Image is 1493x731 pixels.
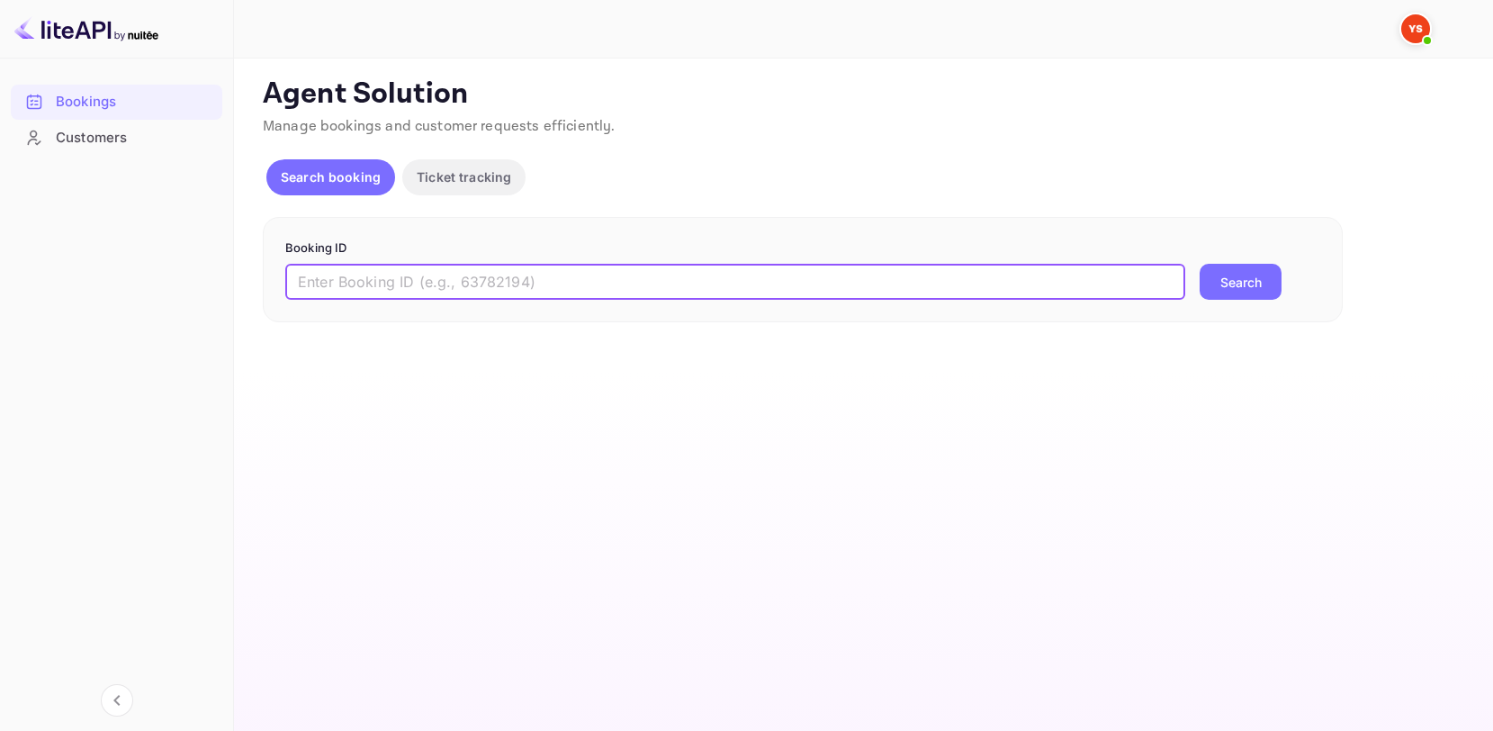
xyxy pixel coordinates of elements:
img: Yandex Support [1401,14,1430,43]
p: Booking ID [285,239,1320,257]
button: Collapse navigation [101,684,133,717]
p: Agent Solution [263,77,1461,113]
img: LiteAPI logo [14,14,158,43]
a: Customers [11,121,222,154]
div: Customers [56,128,213,149]
input: Enter Booking ID (e.g., 63782194) [285,264,1185,300]
p: Ticket tracking [417,167,511,186]
button: Search [1200,264,1282,300]
div: Customers [11,121,222,156]
div: Bookings [56,92,213,113]
a: Bookings [11,85,222,118]
div: Bookings [11,85,222,120]
span: Manage bookings and customer requests efficiently. [263,117,616,136]
p: Search booking [281,167,381,186]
